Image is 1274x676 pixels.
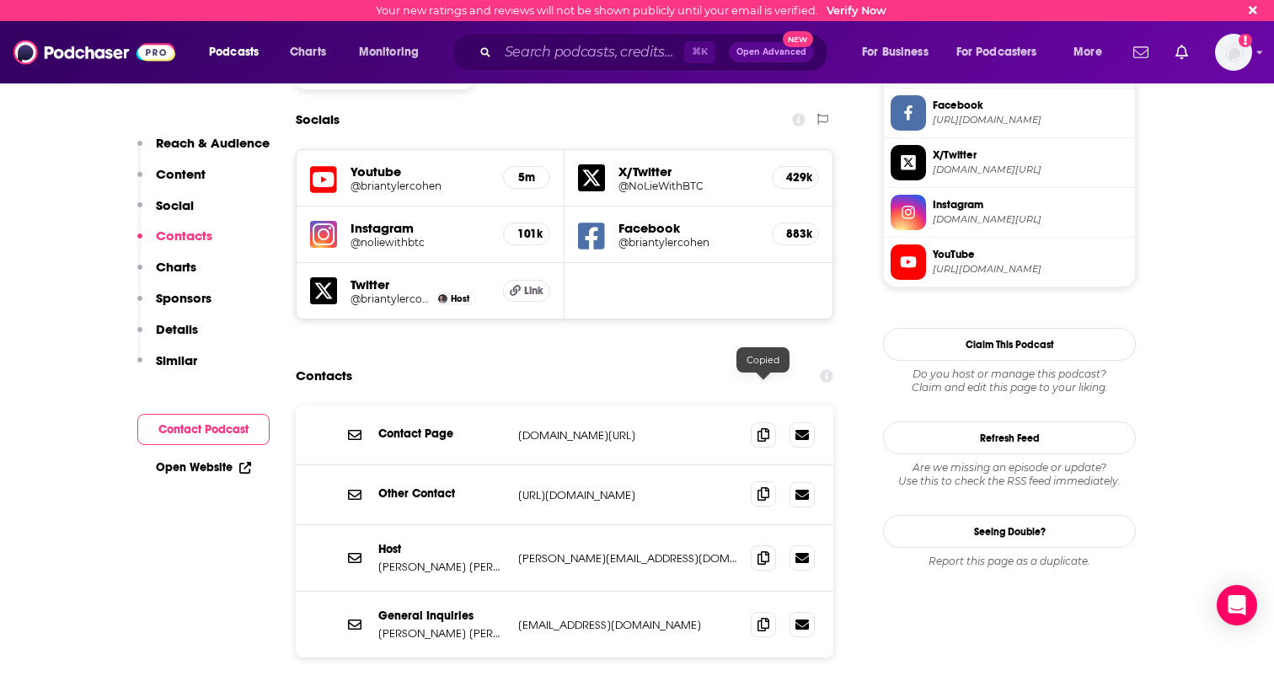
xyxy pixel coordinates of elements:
[137,414,270,445] button: Contact Podcast
[137,166,206,197] button: Content
[351,220,490,236] h5: Instagram
[618,220,758,236] h5: Facebook
[618,180,758,192] a: @NoLieWithBTC
[891,95,1128,131] a: Facebook[URL][DOMAIN_NAME]
[517,227,536,241] h5: 101k
[1215,34,1252,71] img: User Profile
[351,236,490,249] a: @noliewithbtc
[783,31,813,47] span: New
[618,164,758,180] h5: X/Twitter
[883,328,1136,361] button: Claim This Podcast
[518,551,737,566] p: [PERSON_NAME][EMAIL_ADDRESS][DOMAIN_NAME]
[786,227,805,241] h5: 883k
[451,293,469,304] span: Host
[351,180,490,192] a: @briantylercohen
[137,228,212,259] button: Contacts
[933,98,1128,113] span: Facebook
[137,352,197,384] button: Similar
[883,555,1136,568] div: Report this page as a duplicate.
[618,236,758,249] a: @briantylercohen
[378,542,505,556] p: Host
[290,40,326,64] span: Charts
[378,560,505,574] p: [PERSON_NAME] [PERSON_NAME]
[956,40,1037,64] span: For Podcasters
[498,39,684,66] input: Search podcasts, credits, & more...
[137,259,196,290] button: Charts
[933,114,1128,126] span: https://www.facebook.com/briantylercohen
[156,321,198,337] p: Details
[933,164,1128,176] span: twitter.com/NoLieWithBTC
[156,166,206,182] p: Content
[883,368,1136,381] span: Do you host or manage this podcast?
[197,39,281,66] button: open menu
[156,290,211,306] p: Sponsors
[1217,585,1257,625] div: Open Intercom Messenger
[933,263,1128,276] span: https://www.youtube.com/@briantylercohen
[156,228,212,244] p: Contacts
[378,486,505,501] p: Other Contact
[359,40,419,64] span: Monitoring
[347,39,441,66] button: open menu
[729,42,814,62] button: Open AdvancedNew
[736,347,790,373] div: Copied
[156,352,197,368] p: Similar
[13,36,175,68] img: Podchaser - Follow, Share and Rate Podcasts
[786,170,805,185] h5: 429k
[518,618,737,632] p: [EMAIL_ADDRESS][DOMAIN_NAME]
[517,170,536,185] h5: 5m
[137,321,198,352] button: Details
[378,626,505,641] p: [PERSON_NAME] [PERSON_NAME]
[137,135,270,166] button: Reach & Audience
[468,33,844,72] div: Search podcasts, credits, & more...
[279,39,336,66] a: Charts
[883,461,1136,488] div: Are we missing an episode or update? Use this to check the RSS feed immediately.
[945,39,1062,66] button: open menu
[1127,38,1155,67] a: Show notifications dropdown
[503,280,550,302] a: Link
[156,259,196,275] p: Charts
[351,276,490,292] h5: Twitter
[296,104,340,136] h2: Socials
[518,428,737,443] p: [DOMAIN_NAME][URL]
[438,294,447,303] img: Brian Tyler Cohen
[933,197,1128,212] span: Instagram
[296,360,352,392] h2: Contacts
[933,247,1128,262] span: YouTube
[378,427,505,441] p: Contact Page
[376,4,886,17] div: Your new ratings and reviews will not be shown publicly until your email is verified.
[351,292,431,305] a: @briantylercohen
[378,609,505,623] p: General Inquiries
[862,40,929,64] span: For Business
[883,515,1136,548] a: Seeing Double?
[1062,39,1123,66] button: open menu
[933,148,1128,163] span: X/Twitter
[1215,34,1252,71] button: Show profile menu
[1169,38,1195,67] a: Show notifications dropdown
[736,48,806,56] span: Open Advanced
[137,197,194,228] button: Social
[518,488,737,502] p: [URL][DOMAIN_NAME]
[684,41,715,63] span: ⌘ K
[137,290,211,321] button: Sponsors
[1239,34,1252,47] svg: Email not verified
[524,284,543,298] span: Link
[891,195,1128,230] a: Instagram[DOMAIN_NAME][URL]
[209,40,259,64] span: Podcasts
[891,244,1128,280] a: YouTube[URL][DOMAIN_NAME]
[156,460,251,475] a: Open Website
[351,164,490,180] h5: Youtube
[1073,40,1102,64] span: More
[827,4,886,17] a: Verify Now
[883,368,1136,394] div: Claim and edit this page to your liking.
[933,213,1128,226] span: instagram.com/noliewithbtc
[883,421,1136,454] button: Refresh Feed
[850,39,950,66] button: open menu
[1215,34,1252,71] span: Logged in as KaraSevenLetter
